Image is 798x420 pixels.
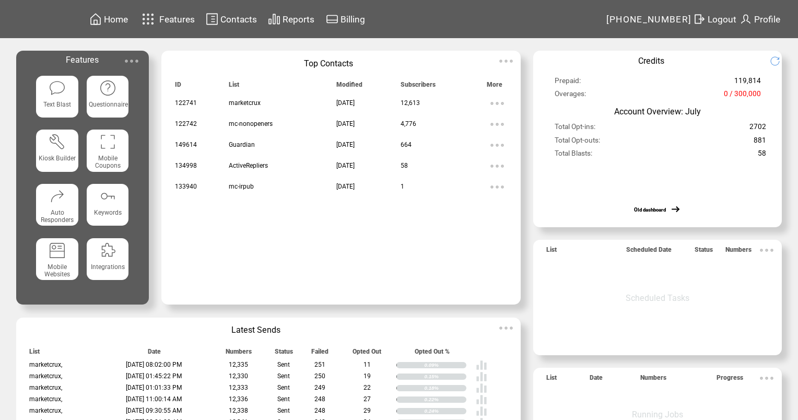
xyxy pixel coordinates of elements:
span: Opted Out [353,348,381,360]
span: 248 [314,407,325,414]
img: coupons.svg [99,133,116,150]
span: 12,333 [229,384,248,391]
span: 149614 [175,141,197,148]
span: 248 [314,395,325,403]
span: 12,336 [229,395,248,403]
img: features.svg [139,10,157,28]
span: 12,335 [229,361,248,368]
img: chart.svg [268,13,280,26]
span: 58 [758,149,766,162]
div: 0.09% [425,362,467,368]
span: Profile [754,14,780,25]
span: Status [275,348,293,360]
img: profile.svg [740,13,752,26]
span: Sent [277,395,290,403]
img: poll%20-%20white.svg [476,382,487,394]
img: poll%20-%20white.svg [476,405,487,417]
span: marketcrux, [29,395,62,403]
span: Overages: [555,89,586,102]
span: Keywords [94,209,122,216]
span: List [229,81,239,93]
div: 0.15% [425,374,467,380]
img: ellypsis.svg [487,93,508,114]
span: [DATE] [336,162,355,169]
span: Contacts [220,14,257,25]
span: Prepaid: [555,76,581,89]
span: 0 / 300,000 [724,89,761,102]
img: exit.svg [693,13,706,26]
img: home.svg [89,13,102,26]
span: 134998 [175,162,197,169]
span: 250 [314,372,325,380]
img: poll%20-%20white.svg [476,359,487,371]
span: List [29,348,40,360]
img: ellypsis.svg [496,318,517,339]
img: poll%20-%20white.svg [476,394,487,405]
span: Features [66,55,99,65]
span: mc-irpub [229,183,254,190]
span: [PHONE_NUMBER] [606,14,692,25]
span: ActiveRepliers [229,162,268,169]
span: Numbers [640,374,666,386]
span: marketcrux, [29,361,62,368]
span: 29 [363,407,371,414]
span: marketcrux, [29,384,62,391]
a: Mobile Websites [36,238,78,284]
span: 122741 [175,99,197,107]
span: marketcrux, [29,372,62,380]
span: Latest Sends [231,325,280,335]
span: Credits [638,56,664,66]
span: 12,613 [401,99,420,107]
span: Questionnaire [89,101,128,108]
span: 4,776 [401,120,416,127]
a: Kiosk Builder [36,130,78,176]
span: Modified [336,81,362,93]
a: Mobile Coupons [87,130,128,176]
span: List [546,374,557,386]
span: ID [175,81,181,93]
span: Home [104,14,128,25]
span: Opted Out % [415,348,450,360]
img: keywords.svg [99,188,116,205]
span: 22 [363,384,371,391]
img: ellypsis.svg [121,51,142,72]
span: Integrations [91,263,125,271]
img: contacts.svg [206,13,218,26]
img: ellypsis.svg [487,177,508,197]
a: Auto Responders [36,184,78,230]
span: Total Opt-ins: [555,122,595,135]
span: 122742 [175,120,197,127]
span: Scheduled Tasks [626,293,689,303]
span: 881 [754,136,766,149]
span: 27 [363,395,371,403]
span: [DATE] [336,120,355,127]
span: 19 [363,372,371,380]
img: text-blast.svg [49,79,66,97]
span: Date [148,348,161,360]
div: 0.18% [425,385,467,391]
span: [DATE] [336,141,355,148]
img: creidtcard.svg [326,13,338,26]
img: ellypsis.svg [487,135,508,156]
span: Numbers [725,246,752,258]
span: marketcrux [229,99,261,107]
span: List [546,246,557,258]
span: 133940 [175,183,197,190]
span: Status [695,246,713,258]
span: [DATE] [336,183,355,190]
span: 119,814 [734,76,761,89]
span: mc-nonopeners [229,120,273,127]
span: Numbers [226,348,252,360]
span: Mobile Coupons [95,155,121,169]
span: Running Jobs [632,410,683,419]
span: Subscribers [401,81,436,93]
span: Auto Responders [41,209,74,224]
span: [DATE] 11:00:14 AM [126,395,182,403]
span: [DATE] 01:45:22 PM [126,372,182,380]
img: auto-responders.svg [49,188,66,205]
span: 12,338 [229,407,248,414]
span: Sent [277,384,290,391]
a: Features [137,9,196,29]
img: ellypsis.svg [756,240,777,261]
img: integrations.svg [99,242,116,259]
